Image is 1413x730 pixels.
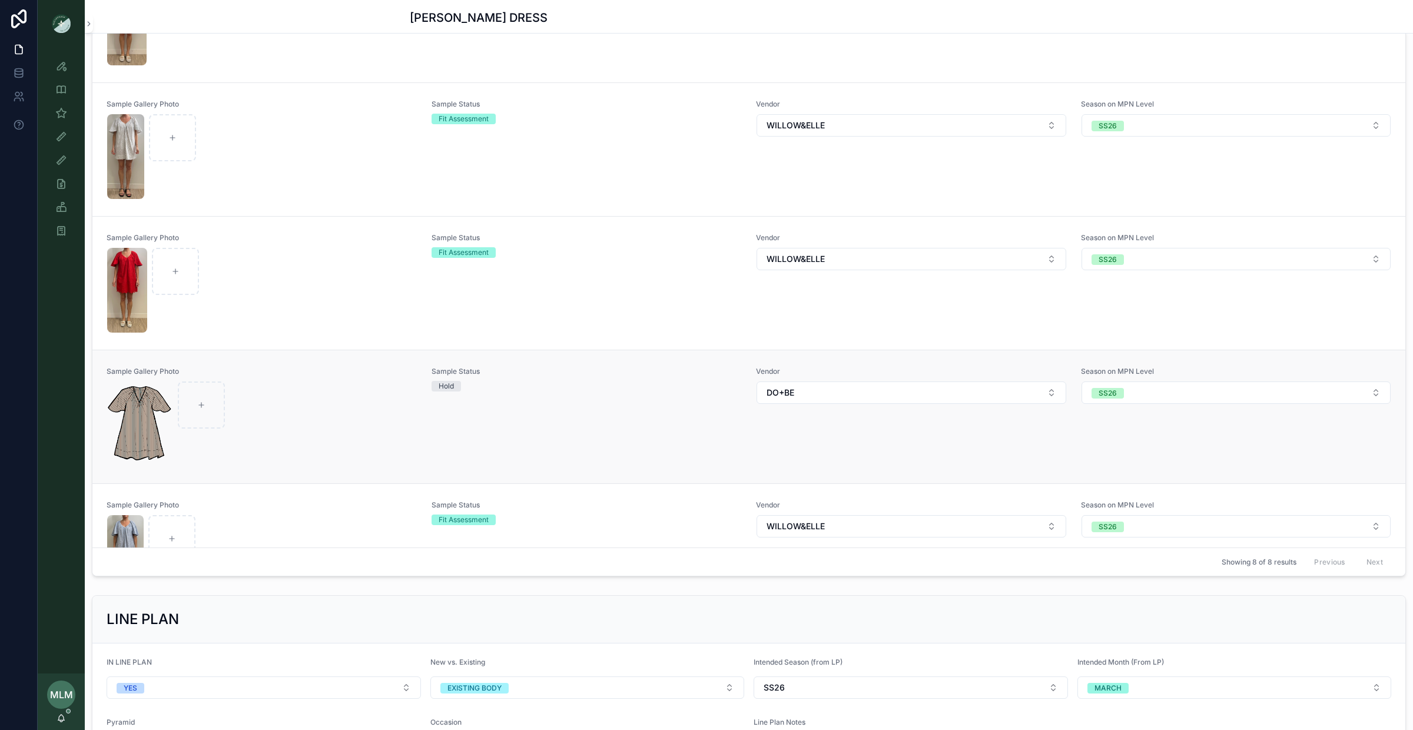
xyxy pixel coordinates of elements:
div: Fit Assessment [439,247,489,258]
span: Sample Gallery Photo [107,233,417,243]
a: Sample Gallery PhotoScreenshot-2025-08-20-at-10.28.47-AM.pngSample StatusFit AssessmentVendorSele... [92,82,1405,216]
span: Line Plan Notes [754,718,805,726]
span: Season on MPN Level [1081,99,1392,109]
span: WILLOW&ELLE [767,120,825,131]
img: Screenshot-2025-08-20-at-9.16.39-AM.png [107,248,147,333]
span: DO+BE [767,387,794,399]
span: Season on MPN Level [1081,233,1392,243]
span: Vendor [756,233,1067,243]
span: Sample Gallery Photo [107,367,417,376]
a: Sample Gallery PhotoScreenshot-2025-08-20-at-9.16.29-AM.pngSample StatusFit AssessmentVendorSelec... [92,483,1405,617]
span: Vendor [756,99,1067,109]
span: Sample Status [432,500,742,510]
span: Pyramid [107,718,135,726]
span: Intended Month (From LP) [1077,658,1164,666]
button: Select Button [757,515,1066,537]
img: Finn-Striped.png [107,381,173,466]
span: Sample Status [432,233,742,243]
a: Sample Gallery PhotoFinn-Striped.pngSample StatusHoldVendorSelect ButtonSeason on MPN LevelSelect... [92,350,1405,483]
button: Select Button [757,248,1066,270]
span: Sample Status [432,99,742,109]
button: Select Button [1082,114,1391,137]
h2: LINE PLAN [107,610,179,629]
h1: [PERSON_NAME] DRESS [410,9,548,26]
span: Sample Gallery Photo [107,99,417,109]
span: Season on MPN Level [1081,367,1392,376]
div: SS26 [1099,254,1117,265]
span: Vendor [756,367,1067,376]
span: Intended Season (from LP) [754,658,843,666]
div: YES [124,683,137,693]
button: Select Button [754,676,1068,699]
button: Select Button [1082,515,1391,537]
span: Occasion [430,718,462,726]
div: MARCH [1094,683,1122,693]
span: Sample Status [432,367,742,376]
span: IN LINE PLAN [107,658,152,666]
div: scrollable content [38,47,85,257]
div: SS26 [1099,388,1117,399]
div: SS26 [1099,522,1117,532]
img: Screenshot-2025-08-20-at-10.28.47-AM.png [107,114,144,199]
div: Fit Assessment [439,114,489,124]
div: Fit Assessment [439,515,489,525]
button: Select Button [1077,676,1392,699]
button: Select Button [1082,248,1391,270]
span: Sample Gallery Photo [107,500,417,510]
div: Hold [439,381,454,391]
span: New vs. Existing [430,658,485,666]
span: Vendor [756,500,1067,510]
button: Select Button [1082,381,1391,404]
span: Showing 8 of 8 results [1222,558,1296,567]
button: Select Button [757,381,1066,404]
span: Season on MPN Level [1081,500,1392,510]
a: Sample Gallery PhotoScreenshot-2025-08-20-at-9.16.39-AM.pngSample StatusFit AssessmentVendorSelec... [92,216,1405,350]
img: App logo [52,14,71,33]
span: SS26 [764,682,785,693]
span: MLM [50,688,73,702]
img: Screenshot-2025-08-20-at-9.16.29-AM.png [107,515,144,600]
button: Select Button [107,676,421,699]
div: SS26 [1099,121,1117,131]
div: EXISTING BODY [447,683,502,693]
span: WILLOW&ELLE [767,253,825,265]
button: Select Button [757,114,1066,137]
span: WILLOW&ELLE [767,520,825,532]
button: Select Button [430,676,745,699]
